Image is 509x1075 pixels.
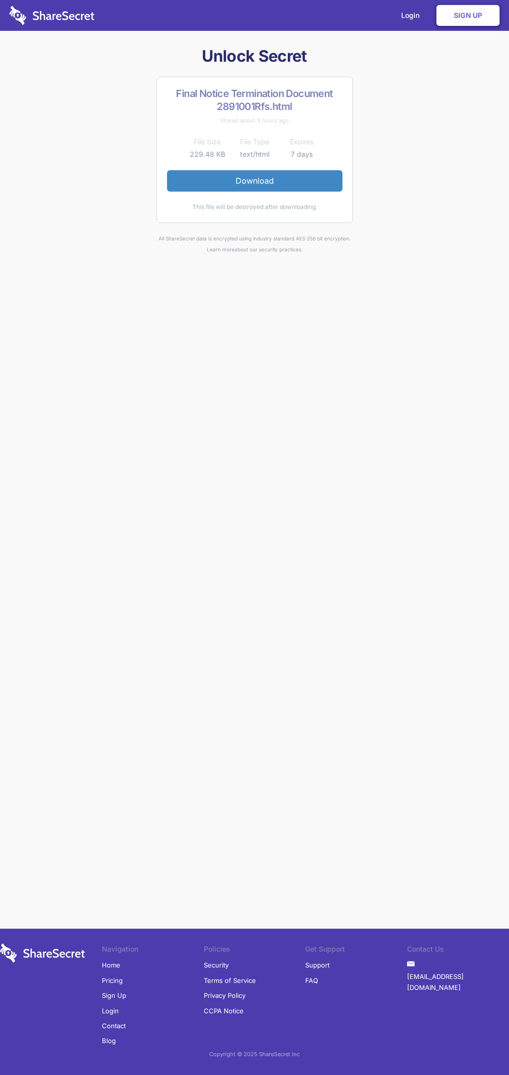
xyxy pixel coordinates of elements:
[102,973,123,988] a: Pricing
[167,170,342,191] a: Download
[436,5,500,26] a: Sign Up
[167,115,342,126] div: Shared about 9 hours ago
[305,944,407,958] li: Get Support
[184,136,231,148] th: File Size
[102,958,120,972] a: Home
[204,973,256,988] a: Terms of Service
[102,1033,116,1048] a: Blog
[102,944,204,958] li: Navigation
[167,87,342,113] h2: Final Notice Termination Document 2891001Rfs.html
[102,1003,119,1018] a: Login
[102,1018,126,1033] a: Contact
[231,136,278,148] th: File Type
[207,246,235,252] a: Learn more
[167,202,342,213] div: This file will be destroyed after downloading.
[231,148,278,160] td: text/html
[204,958,229,972] a: Security
[9,6,94,25] img: logo-wordmark-white-trans-d4663122ce5f474addd5e946df7df03e33cb6a1c49d2221995e7729f52c070b2.svg
[204,944,306,958] li: Policies
[305,973,318,988] a: FAQ
[204,1003,244,1018] a: CCPA Notice
[407,944,509,958] li: Contact Us
[278,148,326,160] td: 7 days
[204,988,246,1003] a: Privacy Policy
[278,136,326,148] th: Expires
[184,148,231,160] td: 229.48 KB
[305,958,330,972] a: Support
[407,969,509,995] a: [EMAIL_ADDRESS][DOMAIN_NAME]
[102,988,126,1003] a: Sign Up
